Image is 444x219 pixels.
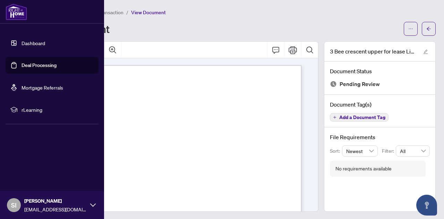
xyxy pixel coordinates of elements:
img: logo [6,3,27,20]
li: / [126,8,128,16]
span: View Document [131,9,166,16]
span: Newest [346,146,374,156]
img: Document Status [330,81,337,87]
h4: Document Status [330,67,430,75]
span: All [400,146,426,156]
span: arrow-left [426,26,431,31]
span: 3 Bee crescent upper for lease Listing docs- 2025.pdf [330,47,417,56]
h4: File Requirements [330,133,430,141]
span: edit [423,49,428,54]
span: View Transaction [86,9,123,16]
p: Filter: [382,147,396,155]
button: Add a Document Tag [330,113,388,121]
h4: Document Tag(s) [330,100,430,109]
span: Add a Document Tag [339,115,385,120]
span: ellipsis [408,26,413,31]
a: Mortgage Referrals [22,84,63,91]
div: No requirements available [335,165,392,172]
span: [PERSON_NAME] [24,197,87,205]
span: plus [333,116,336,119]
span: SI [11,200,17,210]
span: Pending Review [340,79,380,89]
a: Dashboard [22,40,45,46]
button: Open asap [416,195,437,216]
a: Deal Processing [22,62,57,68]
span: [EMAIL_ADDRESS][DOMAIN_NAME] [24,205,87,213]
p: Sort: [330,147,342,155]
span: rLearning [22,106,94,113]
